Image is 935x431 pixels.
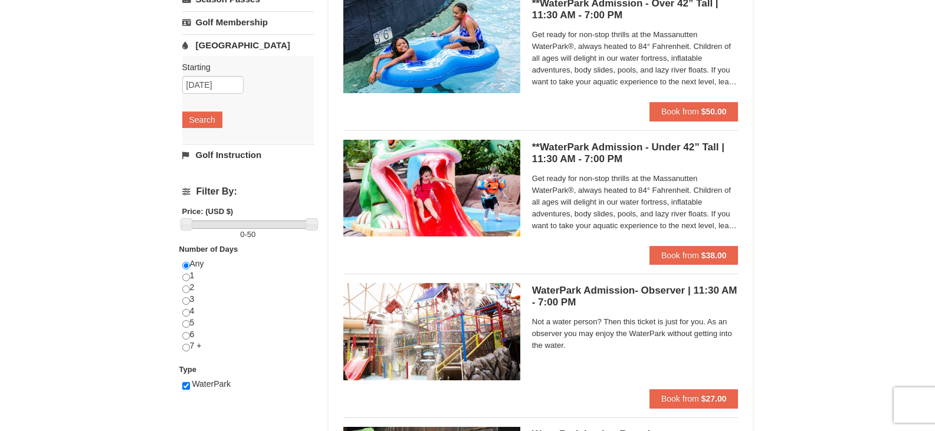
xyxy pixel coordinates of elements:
span: 0 [240,230,244,239]
h4: Filter By: [182,186,314,197]
label: - [182,229,314,241]
a: Golf Instruction [182,144,314,166]
button: Book from $27.00 [649,389,739,408]
strong: $27.00 [701,394,727,403]
strong: Type [179,365,196,374]
div: Any 1 2 3 4 5 6 7 + [182,258,314,364]
span: Book from [661,394,699,403]
h5: **WaterPark Admission - Under 42” Tall | 11:30 AM - 7:00 PM [532,142,739,165]
a: Golf Membership [182,11,314,33]
span: WaterPark [192,379,231,389]
span: Book from [661,251,699,260]
strong: $50.00 [701,107,727,116]
label: Starting [182,61,305,73]
button: Book from $50.00 [649,102,739,121]
a: [GEOGRAPHIC_DATA] [182,34,314,56]
button: Search [182,111,222,128]
img: 6619917-1522-bd7b88d9.jpg [343,283,520,380]
strong: Number of Days [179,245,238,254]
button: Book from $38.00 [649,246,739,265]
span: Get ready for non-stop thrills at the Massanutten WaterPark®, always heated to 84° Fahrenheit. Ch... [532,29,739,88]
span: 50 [247,230,255,239]
h5: WaterPark Admission- Observer | 11:30 AM - 7:00 PM [532,285,739,308]
strong: Price: (USD $) [182,207,234,216]
span: Not a water person? Then this ticket is just for you. As an observer you may enjoy the WaterPark ... [532,316,739,351]
img: 6619917-732-e1c471e4.jpg [343,140,520,236]
span: Get ready for non-stop thrills at the Massanutten WaterPark®, always heated to 84° Fahrenheit. Ch... [532,173,739,232]
strong: $38.00 [701,251,727,260]
span: Book from [661,107,699,116]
